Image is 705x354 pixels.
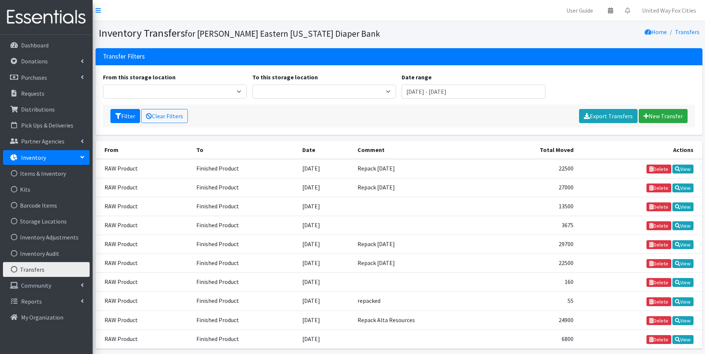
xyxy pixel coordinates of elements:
td: Finished Product [192,330,298,348]
small: for [PERSON_NAME] Eastern [US_STATE] Diaper Bank [185,28,380,39]
td: 22500 [490,254,578,273]
td: RAW Product [96,235,192,254]
a: Donations [3,54,90,69]
td: [DATE] [298,235,353,254]
td: 27000 [490,178,578,197]
a: View [672,297,694,306]
td: [DATE] [298,292,353,311]
a: View [672,240,694,249]
a: Requests [3,86,90,101]
label: From this storage location [103,73,176,82]
a: Community [3,278,90,293]
td: [DATE] [298,197,353,216]
a: View [672,335,694,344]
p: Purchases [21,74,47,81]
a: Inventory Adjustments [3,230,90,245]
td: RAW Product [96,254,192,273]
td: [DATE] [298,311,353,330]
a: Partner Agencies [3,134,90,149]
a: View [672,165,694,173]
p: Pick Ups & Deliveries [21,122,73,129]
p: Requests [21,90,44,97]
th: Comment [353,141,490,159]
p: Donations [21,57,48,65]
td: [DATE] [298,273,353,292]
td: Repack [DATE] [353,254,490,273]
p: My Organization [21,314,63,321]
a: Home [645,28,667,36]
a: Delete [646,278,671,287]
td: Finished Product [192,159,298,178]
a: Delete [646,316,671,325]
td: [DATE] [298,216,353,235]
p: Reports [21,298,42,305]
h1: Inventory Transfers [99,27,396,40]
p: Dashboard [21,42,49,49]
td: Finished Product [192,197,298,216]
a: Inventory [3,150,90,165]
a: New Transfer [639,109,688,123]
a: View [672,202,694,211]
td: RAW Product [96,159,192,178]
a: View [672,183,694,192]
td: Repack [DATE] [353,235,490,254]
td: Repack [DATE] [353,178,490,197]
input: January 1, 2011 - December 31, 2011 [402,85,545,99]
td: Finished Product [192,311,298,330]
td: Finished Product [192,216,298,235]
a: Barcode Items [3,198,90,213]
p: Partner Agencies [21,138,64,145]
th: Date [298,141,353,159]
td: RAW Product [96,273,192,292]
td: Finished Product [192,235,298,254]
a: Delete [646,297,671,306]
td: RAW Product [96,292,192,311]
a: View [672,221,694,230]
p: Distributions [21,106,55,113]
td: 3675 [490,216,578,235]
td: [DATE] [298,330,353,348]
td: RAW Product [96,216,192,235]
a: Delete [646,335,671,344]
a: Purchases [3,70,90,85]
td: Repack Alta Resources [353,311,490,330]
td: RAW Product [96,197,192,216]
a: View [672,316,694,325]
button: Filter [110,109,140,123]
a: Delete [646,240,671,249]
th: From [96,141,192,159]
td: repacked [353,292,490,311]
p: Community [21,282,51,289]
a: Delete [646,202,671,211]
td: [DATE] [298,254,353,273]
td: RAW Product [96,311,192,330]
label: Date range [402,73,432,82]
td: Finished Product [192,292,298,311]
label: To this storage location [252,73,318,82]
a: Delete [646,165,671,173]
td: 55 [490,292,578,311]
a: Storage Locations [3,214,90,229]
td: 24900 [490,311,578,330]
td: 6800 [490,330,578,348]
p: Inventory [21,154,46,161]
td: RAW Product [96,330,192,348]
a: View [672,278,694,287]
th: To [192,141,298,159]
a: Kits [3,182,90,197]
a: Pick Ups & Deliveries [3,118,90,133]
td: [DATE] [298,159,353,178]
a: Clear Filters [141,109,188,123]
a: Distributions [3,102,90,117]
a: Reports [3,294,90,309]
td: [DATE] [298,178,353,197]
a: Transfers [675,28,699,36]
a: Transfers [3,262,90,277]
td: 22500 [490,159,578,178]
td: Finished Product [192,254,298,273]
a: Delete [646,259,671,268]
td: Finished Product [192,273,298,292]
th: Actions [578,141,702,159]
a: United Way Fox Cities [636,3,702,18]
a: Items & Inventory [3,166,90,181]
